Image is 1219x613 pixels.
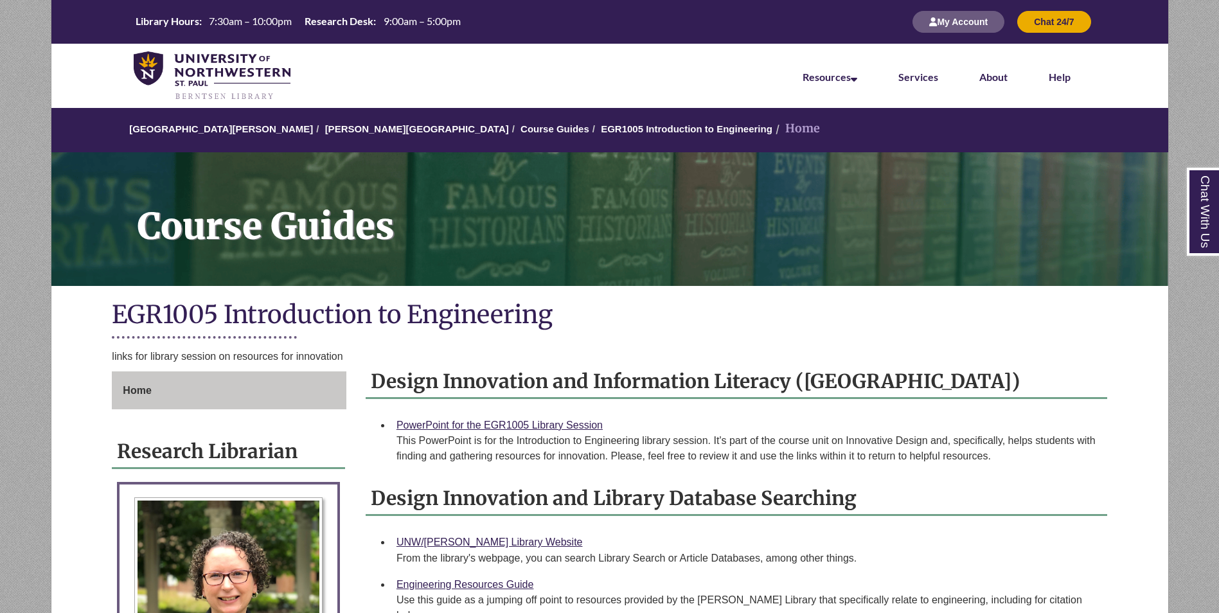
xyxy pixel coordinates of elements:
[912,11,1004,33] button: My Account
[521,123,589,134] a: Course Guides
[366,482,1107,516] h2: Design Innovation and Library Database Searching
[366,365,1107,399] h2: Design Innovation and Information Literacy ([GEOGRAPHIC_DATA])
[396,420,603,431] a: PowerPoint for the EGR1005 Library Session
[979,71,1008,83] a: About
[396,433,1097,464] div: This PowerPoint is for the Introduction to Engineering library session. It's part of the course u...
[299,14,378,28] th: Research Desk:
[384,15,461,27] span: 9:00am – 5:00pm
[130,14,466,28] table: Hours Today
[209,15,292,27] span: 7:30am – 10:00pm
[112,371,346,410] a: Home
[112,371,346,410] div: Guide Page Menu
[803,71,857,83] a: Resources
[1017,11,1090,33] button: Chat 24/7
[112,435,345,469] h2: Research Librarian
[112,351,343,362] span: links for library session on resources for innovation
[51,152,1168,286] a: Course Guides
[129,123,313,134] a: [GEOGRAPHIC_DATA][PERSON_NAME]
[912,16,1004,27] a: My Account
[123,152,1168,269] h1: Course Guides
[1017,16,1090,27] a: Chat 24/7
[123,385,151,396] span: Home
[396,579,533,590] a: Engineering Resources Guide
[396,537,583,547] a: UNW/[PERSON_NAME] Library Website
[134,51,291,102] img: UNWSP Library Logo
[325,123,509,134] a: [PERSON_NAME][GEOGRAPHIC_DATA]
[130,14,204,28] th: Library Hours:
[772,120,820,138] li: Home
[898,71,938,83] a: Services
[601,123,772,134] a: EGR1005 Introduction to Engineering
[1049,71,1071,83] a: Help
[112,299,1107,333] h1: EGR1005 Introduction to Engineering
[130,14,466,30] a: Hours Today
[396,551,1097,566] div: From the library's webpage, you can search Library Search or Article Databases, among other things.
